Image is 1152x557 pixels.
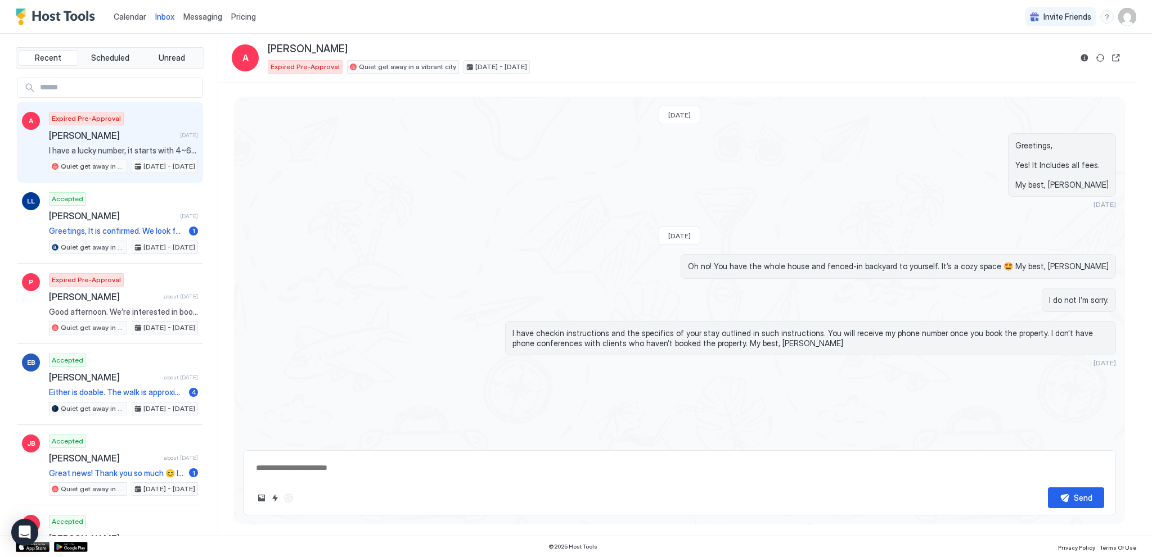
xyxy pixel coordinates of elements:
span: [DATE] - [DATE] [475,62,527,72]
span: [DATE] [180,212,198,220]
button: Reservation information [1078,51,1091,65]
span: Quiet get away in a vibrant city [61,404,124,414]
span: Terms Of Use [1100,544,1136,551]
span: [DATE] [668,111,691,119]
span: Accepted [52,355,83,365]
span: [DATE] - [DATE] [143,404,195,414]
span: about [DATE] [164,374,198,381]
span: LL [27,196,35,206]
span: © 2025 Host Tools [548,543,597,550]
span: about [DATE] [164,454,198,461]
span: I have a lucky number, it starts with 4~6~9, the middle is 6~1 ~8, isn't it perfect? The last one... [49,146,198,156]
span: Accepted [52,517,83,527]
span: Accepted [52,436,83,446]
span: Expired Pre-Approval [271,62,340,72]
span: Recent [35,53,61,63]
button: Sync reservation [1093,51,1107,65]
span: EB [27,357,35,368]
span: [PERSON_NAME] [49,533,159,544]
div: Open Intercom Messenger [11,519,38,546]
span: [PERSON_NAME] [268,43,348,56]
span: [DATE] [1093,359,1116,367]
span: I have checkin instructions and the specifics of your stay outlined in such instructions. You wil... [512,328,1109,348]
a: Host Tools Logo [16,8,100,25]
button: Open reservation [1109,51,1123,65]
span: Quiet get away in a vibrant city [61,484,124,494]
span: Expired Pre-Approval [52,114,121,124]
span: [PERSON_NAME] [49,291,159,302]
span: Great news! Thank you so much 😊 It’s a great time of year in [GEOGRAPHIC_DATA]. My best, [PERSON_... [49,468,184,478]
span: [DATE] - [DATE] [143,323,195,333]
span: A [242,51,249,65]
a: Terms Of Use [1100,541,1136,553]
button: Send [1048,487,1104,508]
a: Inbox [155,11,174,22]
span: 4 [191,388,196,396]
span: [PERSON_NAME] [49,130,175,141]
span: P [29,277,33,287]
button: Quick reply [268,491,282,505]
span: Scheduled [91,53,129,63]
span: Good afternoon. We’re interested in booking a stay at your home in [GEOGRAPHIC_DATA][PERSON_NAME]... [49,307,198,317]
span: Quiet get away in a vibrant city [61,323,124,333]
span: Quiet get away in a vibrant city [61,161,124,171]
span: [DATE] - [DATE] [143,242,195,252]
a: Google Play Store [54,542,88,552]
span: Invite Friends [1043,12,1091,22]
span: A [29,116,33,126]
span: Greetings, It is confirmed. We look forward to your stay. My best, [PERSON_NAME] [49,226,184,236]
span: Accepted [52,194,83,204]
span: 1 [192,227,195,235]
span: I do not I’m sorry. [1049,295,1109,305]
a: Calendar [114,11,146,22]
span: [DATE] [180,132,198,139]
div: Send [1074,492,1092,504]
a: Privacy Policy [1058,541,1095,553]
span: Pricing [231,12,256,22]
div: tab-group [16,47,204,69]
span: Messaging [183,12,222,21]
span: [PERSON_NAME] [49,452,159,464]
span: Unread [159,53,185,63]
button: Scheduled [80,50,140,66]
span: Inbox [155,12,174,21]
span: Expired Pre-Approval [52,275,121,285]
span: 1 [192,469,195,477]
span: Calendar [114,12,146,21]
span: Either is doable. The walk is approximately 15 minutes and using bikes is quicker. I would say it... [49,387,184,397]
span: about [DATE] [164,293,198,300]
span: [DATE] - [DATE] [143,484,195,494]
button: Recent [19,50,78,66]
span: Oh no! You have the whole house and fenced-in backyard to yourself. It’s a cozy space 🤩 My best, ... [688,261,1109,271]
input: Input Field [35,78,202,97]
a: App Store [16,542,49,552]
span: Privacy Policy [1058,544,1095,551]
span: [PERSON_NAME] [49,210,175,221]
div: menu [1100,10,1114,24]
span: Quiet get away in a vibrant city [359,62,456,72]
span: [DATE] - [DATE] [143,161,195,171]
span: [PERSON_NAME] [49,372,159,383]
div: User profile [1118,8,1136,26]
span: about [DATE] [164,535,198,542]
span: Quiet get away in a vibrant city [61,242,124,252]
a: Messaging [183,11,222,22]
span: [DATE] [668,232,691,240]
span: JB [27,438,35,449]
button: Unread [142,50,201,66]
span: Greetings, Yes! It Includes all fees. My best, [PERSON_NAME] [1015,141,1109,190]
span: [DATE] [1093,200,1116,209]
button: Upload image [255,491,268,505]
